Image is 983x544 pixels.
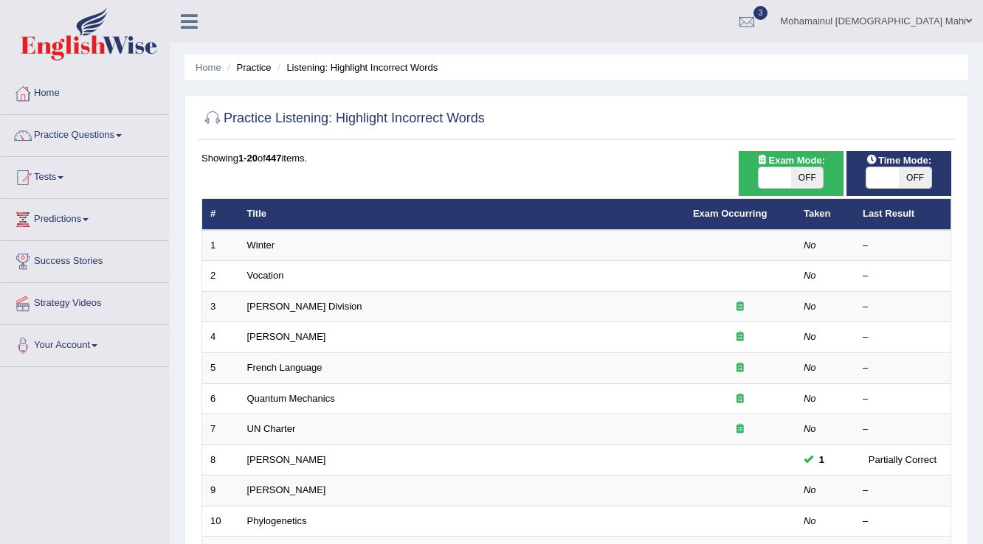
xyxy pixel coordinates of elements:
[202,475,239,506] td: 9
[202,414,239,445] td: 7
[202,199,239,230] th: #
[804,240,816,251] em: No
[855,199,951,230] th: Last Result
[202,230,239,261] td: 1
[202,322,239,353] td: 4
[860,153,937,168] span: Time Mode:
[202,261,239,292] td: 2
[863,422,942,436] div: –
[202,506,239,537] td: 10
[201,108,485,130] h2: Practice Listening: Highlight Incorrect Words
[1,325,169,362] a: Your Account
[739,151,844,196] div: Show exams occurring in exams
[247,515,307,526] a: Phylogenetics
[202,383,239,414] td: 6
[202,444,239,475] td: 8
[274,60,438,74] li: Listening: Highlight Incorrect Words
[1,115,169,152] a: Practice Questions
[247,423,296,434] a: UN Charter
[804,484,816,495] em: No
[804,393,816,404] em: No
[693,392,787,406] div: Exam occurring question
[202,291,239,322] td: 3
[796,199,855,230] th: Taken
[804,515,816,526] em: No
[899,167,931,188] span: OFF
[1,157,169,194] a: Tests
[751,153,830,168] span: Exam Mode:
[247,454,326,465] a: [PERSON_NAME]
[247,393,335,404] a: Quantum Mechanics
[863,515,942,529] div: –
[238,153,258,164] b: 1-20
[863,269,942,283] div: –
[863,484,942,498] div: –
[804,423,816,434] em: No
[863,300,942,314] div: –
[266,153,282,164] b: 447
[201,151,951,165] div: Showing of items.
[693,300,787,314] div: Exam occurring question
[863,239,942,253] div: –
[693,330,787,344] div: Exam occurring question
[247,301,362,312] a: [PERSON_NAME] Division
[224,60,271,74] li: Practice
[247,270,284,281] a: Vocation
[693,208,767,219] a: Exam Occurring
[863,392,942,406] div: –
[863,361,942,375] div: –
[1,283,169,320] a: Strategy Videos
[804,270,816,281] em: No
[863,330,942,344] div: –
[804,301,816,312] em: No
[1,73,169,110] a: Home
[804,331,816,342] em: No
[863,452,942,467] div: Partially Correct
[247,362,323,373] a: French Language
[693,361,787,375] div: Exam occurring question
[693,422,787,436] div: Exam occurring question
[804,362,816,373] em: No
[202,353,239,384] td: 5
[247,240,275,251] a: Winter
[196,62,221,73] a: Home
[753,6,768,20] span: 3
[1,199,169,236] a: Predictions
[813,452,830,467] span: You can still take this question
[247,331,326,342] a: [PERSON_NAME]
[791,167,824,188] span: OFF
[1,241,169,278] a: Success Stories
[239,199,685,230] th: Title
[247,484,326,495] a: [PERSON_NAME]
